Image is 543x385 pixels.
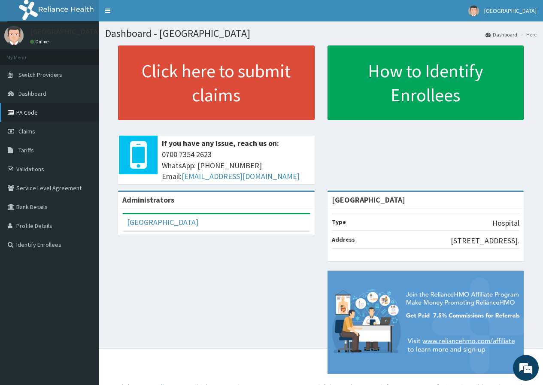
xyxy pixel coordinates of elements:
[468,6,479,16] img: User Image
[18,90,46,97] span: Dashboard
[16,43,35,64] img: d_794563401_company_1708531726252_794563401
[30,39,51,45] a: Online
[4,234,164,264] textarea: Type your message and hit 'Enter'
[141,4,161,25] div: Minimize live chat window
[332,195,405,205] strong: [GEOGRAPHIC_DATA]
[45,48,144,59] div: Chat with us now
[105,28,537,39] h1: Dashboard - [GEOGRAPHIC_DATA]
[484,7,537,15] span: [GEOGRAPHIC_DATA]
[332,236,355,243] b: Address
[127,217,198,227] a: [GEOGRAPHIC_DATA]
[451,235,519,246] p: [STREET_ADDRESS].
[30,28,101,36] p: [GEOGRAPHIC_DATA]
[485,31,517,38] a: Dashboard
[328,45,524,120] a: How to Identify Enrollees
[518,31,537,38] li: Here
[162,149,310,182] span: 0700 7354 2623 WhatsApp: [PHONE_NUMBER] Email:
[18,127,35,135] span: Claims
[332,218,346,226] b: Type
[182,171,300,181] a: [EMAIL_ADDRESS][DOMAIN_NAME]
[328,271,524,374] img: provider-team-banner.png
[162,138,279,148] b: If you have any issue, reach us on:
[4,26,24,45] img: User Image
[492,218,519,229] p: Hospital
[18,146,34,154] span: Tariffs
[118,45,315,120] a: Click here to submit claims
[122,195,174,205] b: Administrators
[18,71,62,79] span: Switch Providers
[50,108,118,195] span: We're online!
